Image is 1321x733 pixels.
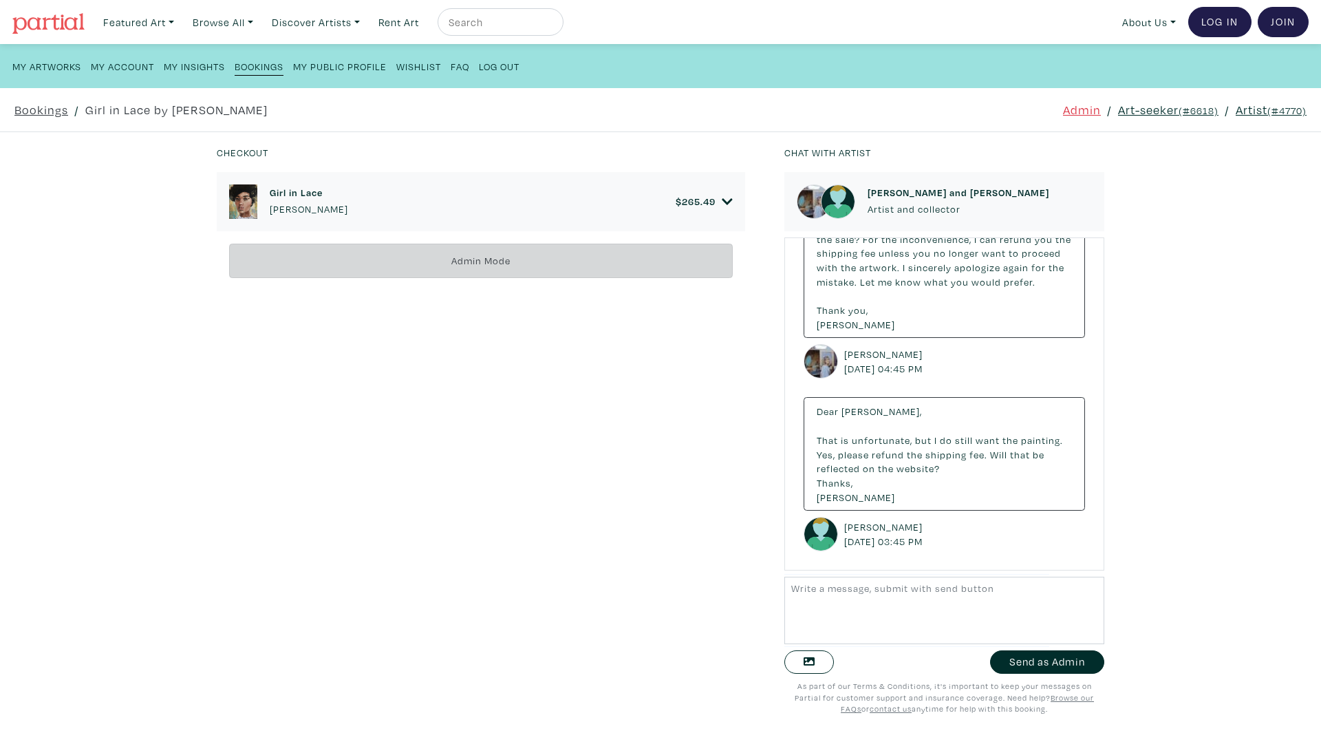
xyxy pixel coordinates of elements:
[1116,8,1182,36] a: About Us
[852,434,912,447] span: unfortunate,
[676,195,716,207] h6: $
[447,14,550,31] input: Search
[1003,261,1029,274] span: again
[872,448,904,461] span: refund
[870,703,912,714] u: contact us
[12,60,81,73] small: My Artworks
[925,448,967,461] span: shipping
[841,692,1094,714] a: Browse our FAQs
[841,434,849,447] span: is
[293,56,387,75] a: My Public Profile
[372,8,425,36] a: Rent Art
[479,60,519,73] small: Log Out
[817,304,846,317] span: Thank
[817,405,839,418] span: Dear
[879,246,910,259] span: unless
[1035,233,1053,246] span: you
[1063,100,1101,119] a: Admin
[878,275,892,288] span: me
[976,434,1000,447] span: want
[14,100,68,119] a: Bookings
[821,184,855,219] img: avatar.png
[1049,261,1064,274] span: the
[860,275,875,288] span: Let
[797,184,831,219] img: phpThumb.php
[817,462,860,475] span: reflected
[270,187,348,216] a: Girl in Lace [PERSON_NAME]
[1009,246,1019,259] span: to
[934,434,937,447] span: I
[266,8,366,36] a: Discover Artists
[868,202,1049,217] p: Artist and collector
[863,462,875,475] span: on
[817,233,833,246] span: the
[940,434,952,447] span: do
[676,195,733,208] a: $265.49
[982,246,1006,259] span: want
[235,60,283,73] small: Bookings
[844,520,926,549] small: [PERSON_NAME] [DATE] 03:45 PM
[969,448,987,461] span: fee.
[895,275,921,288] span: know
[270,187,348,198] h6: Girl in Lace
[479,56,519,75] a: Log Out
[1022,246,1061,259] span: proceed
[1258,7,1309,37] a: Join
[838,448,869,461] span: please
[896,462,940,475] span: website?
[848,304,868,317] span: you,
[861,246,876,259] span: fee
[990,650,1104,674] button: Send as Admin
[270,202,348,217] p: [PERSON_NAME]
[1188,7,1252,37] a: Log In
[835,233,860,246] span: sale?
[881,233,897,246] span: the
[74,100,79,119] span: /
[1107,100,1112,119] span: /
[971,275,1001,288] span: would
[229,244,733,279] div: Admin Mode
[841,261,857,274] span: the
[955,434,973,447] span: still
[293,60,387,73] small: My Public Profile
[784,146,871,159] small: Chat with artist
[91,60,154,73] small: My Account
[949,246,979,259] span: longer
[980,233,997,246] span: can
[915,434,932,447] span: but
[817,476,853,489] span: Thanks,
[229,184,257,219] img: phpThumb.php
[913,246,931,259] span: you
[844,347,926,376] small: [PERSON_NAME] [DATE] 04:45 PM
[396,56,441,75] a: Wishlist
[900,233,971,246] span: inconvenience,
[903,261,905,274] span: I
[451,56,469,75] a: FAQ
[1004,275,1035,288] span: prefer.
[817,275,857,288] span: mistake.
[1225,100,1229,119] span: /
[1055,233,1071,246] span: the
[795,681,1094,714] small: As part of our Terms & Conditions, it's important to keep your messages on Partial for customer s...
[990,448,1007,461] span: Will
[817,448,835,461] span: Yes,
[1179,104,1218,117] small: (#6618)
[186,8,259,36] a: Browse All
[91,56,154,75] a: My Account
[868,187,1049,198] h6: [PERSON_NAME] and [PERSON_NAME]
[235,56,283,76] a: Bookings
[934,246,946,259] span: no
[908,261,952,274] span: sincerely
[1118,100,1218,119] a: Art-seeker(#6618)
[396,60,441,73] small: Wishlist
[1031,261,1046,274] span: for
[1267,104,1307,117] small: (#4770)
[1033,448,1044,461] span: be
[12,56,81,75] a: My Artworks
[924,275,948,288] span: what
[1021,434,1063,447] span: painting.
[951,275,969,288] span: you
[85,100,268,119] a: Girl in Lace by [PERSON_NAME]
[817,246,858,259] span: shipping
